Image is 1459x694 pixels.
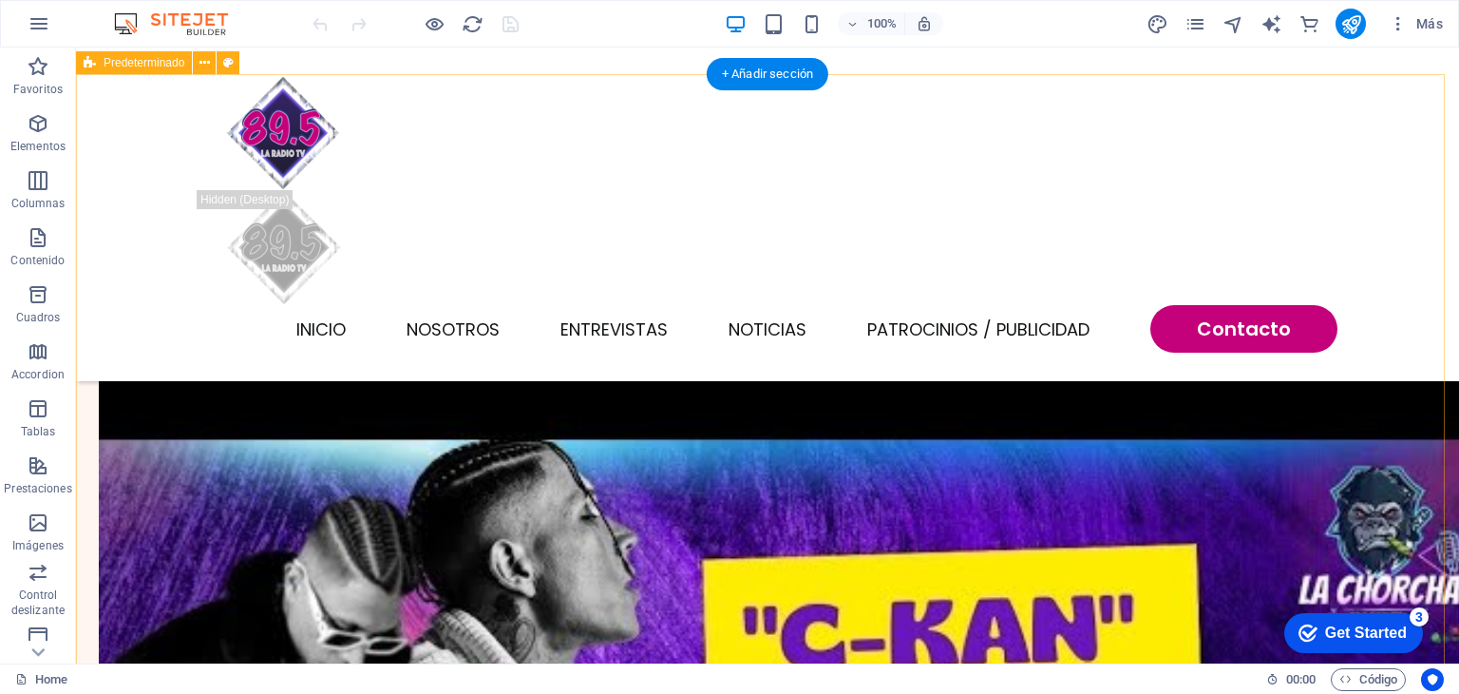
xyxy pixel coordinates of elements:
[1260,12,1282,35] button: text_generator
[10,139,66,154] p: Elementos
[1340,13,1362,35] i: Publicar
[16,310,61,325] p: Cuadros
[462,13,483,35] i: Volver a cargar página
[1260,13,1282,35] i: AI Writer
[866,12,897,35] h6: 100%
[838,12,905,35] button: 100%
[1184,13,1206,35] i: Páginas (Ctrl+Alt+S)
[56,21,138,38] div: Get Started
[15,668,67,691] a: Haz clic para cancelar la selección y doble clic para abrir páginas
[1146,12,1168,35] button: design
[13,82,63,97] p: Favoritos
[1222,13,1244,35] i: Navegador
[1222,12,1244,35] button: navigator
[1298,12,1320,35] button: commerce
[10,253,65,268] p: Contenido
[4,481,71,496] p: Prestaciones
[423,12,445,35] button: Haz clic para salir del modo de previsualización y seguir editando
[461,12,483,35] button: reload
[1298,13,1320,35] i: Comercio
[141,4,160,23] div: 3
[1381,9,1450,39] button: Más
[1336,9,1366,39] button: publish
[11,367,65,382] p: Accordion
[707,58,828,90] div: + Añadir sección
[1421,668,1444,691] button: Usercentrics
[104,57,184,68] span: Predeterminado
[21,424,56,439] p: Tablas
[1339,668,1397,691] span: Código
[1299,672,1302,686] span: :
[15,10,154,49] div: Get Started 3 items remaining, 40% complete
[1266,668,1317,691] h6: Tiempo de la sesión
[916,15,933,32] i: Al redimensionar, ajustar el nivel de zoom automáticamente para ajustarse al dispositivo elegido.
[12,538,64,553] p: Imágenes
[109,12,252,35] img: Editor Logo
[1184,12,1206,35] button: pages
[1331,668,1406,691] button: Código
[1389,14,1443,33] span: Más
[1146,13,1168,35] i: Diseño (Ctrl+Alt+Y)
[11,196,66,211] p: Columnas
[1286,668,1316,691] span: 00 00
